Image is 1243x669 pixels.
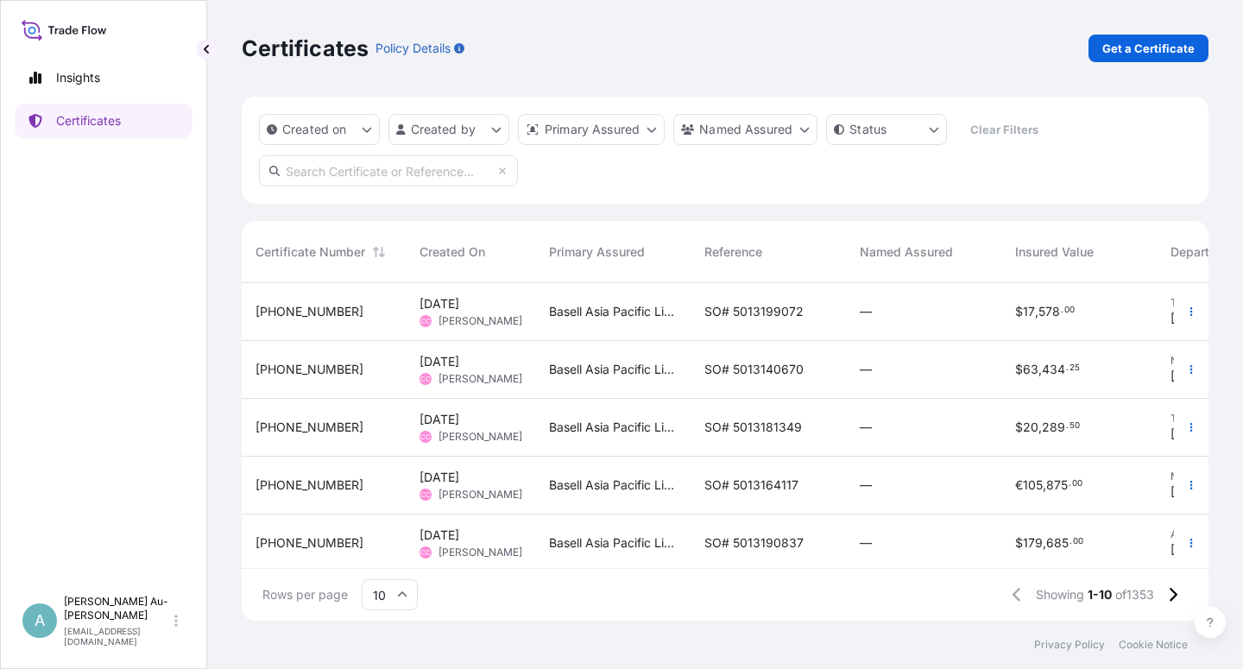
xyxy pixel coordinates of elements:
[15,60,192,95] a: Insights
[15,104,192,138] a: Certificates
[518,114,665,145] button: distributor Filter options
[1069,423,1080,429] span: 50
[256,303,363,320] span: [PHONE_NUMBER]
[1038,421,1042,433] span: ,
[411,121,476,138] p: Created by
[849,121,887,138] p: Status
[375,40,451,57] p: Policy Details
[1036,586,1084,603] span: Showing
[1034,638,1105,652] a: Privacy Policy
[1015,243,1094,261] span: Insured Value
[1015,479,1023,491] span: €
[545,121,640,138] p: Primary Assured
[970,121,1038,138] p: Clear Filters
[704,477,798,494] span: SO# 5013164117
[1069,365,1080,371] span: 25
[1066,365,1069,371] span: .
[549,477,677,494] span: Basell Asia Pacific Limited
[1038,306,1060,318] span: 578
[860,243,953,261] span: Named Assured
[64,595,171,622] p: [PERSON_NAME] Au-[PERSON_NAME]
[704,419,802,436] span: SO# 5013181349
[704,361,804,378] span: SO# 5013140670
[439,488,522,502] span: [PERSON_NAME]
[256,243,365,261] span: Certificate Number
[388,114,509,145] button: createdBy Filter options
[1088,35,1208,62] a: Get a Certificate
[1170,368,1210,385] span: [DATE]
[420,527,459,544] span: [DATE]
[439,546,522,559] span: [PERSON_NAME]
[439,430,522,444] span: [PERSON_NAME]
[673,114,817,145] button: cargoOwner Filter options
[549,243,645,261] span: Primary Assured
[420,486,431,503] span: CC
[860,477,872,494] span: —
[420,411,459,428] span: [DATE]
[1015,363,1023,376] span: $
[1102,40,1195,57] p: Get a Certificate
[420,312,431,330] span: CC
[256,477,363,494] span: [PHONE_NUMBER]
[1015,306,1023,318] span: $
[1170,426,1210,443] span: [DATE]
[420,243,485,261] span: Created On
[860,303,872,320] span: —
[1038,363,1042,376] span: ,
[56,69,100,86] p: Insights
[1061,307,1063,313] span: .
[1073,539,1083,545] span: 00
[420,544,431,561] span: CC
[420,370,431,388] span: CC
[704,303,804,320] span: SO# 5013199072
[1046,479,1068,491] span: 875
[420,469,459,486] span: [DATE]
[1170,541,1210,559] span: [DATE]
[1023,479,1043,491] span: 105
[1072,481,1082,487] span: 00
[1119,638,1188,652] a: Cookie Notice
[1023,537,1043,549] span: 179
[1046,537,1069,549] span: 685
[549,303,677,320] span: Basell Asia Pacific Limited
[1069,481,1071,487] span: .
[242,35,369,62] p: Certificates
[420,295,459,312] span: [DATE]
[256,361,363,378] span: [PHONE_NUMBER]
[1115,586,1154,603] span: of 1353
[549,419,677,436] span: Basell Asia Pacific Limited
[1043,537,1046,549] span: ,
[420,353,459,370] span: [DATE]
[282,121,347,138] p: Created on
[259,114,380,145] button: createdOn Filter options
[860,419,872,436] span: —
[1043,479,1046,491] span: ,
[549,534,677,552] span: Basell Asia Pacific Limited
[1015,537,1023,549] span: $
[259,155,518,186] input: Search Certificate or Reference...
[369,242,389,262] button: Sort
[420,428,431,445] span: CC
[256,419,363,436] span: [PHONE_NUMBER]
[439,372,522,386] span: [PERSON_NAME]
[956,116,1052,143] button: Clear Filters
[826,114,947,145] button: certificateStatus Filter options
[699,121,792,138] p: Named Assured
[1170,483,1210,501] span: [DATE]
[549,361,677,378] span: Basell Asia Pacific Limited
[1015,421,1023,433] span: $
[1088,586,1112,603] span: 1-10
[1023,421,1038,433] span: 20
[439,314,522,328] span: [PERSON_NAME]
[1023,363,1038,376] span: 63
[64,626,171,647] p: [EMAIL_ADDRESS][DOMAIN_NAME]
[860,534,872,552] span: —
[56,112,121,129] p: Certificates
[1042,363,1065,376] span: 434
[1170,310,1210,327] span: [DATE]
[704,243,762,261] span: Reference
[262,586,348,603] span: Rows per page
[1023,306,1035,318] span: 17
[704,534,804,552] span: SO# 5013190837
